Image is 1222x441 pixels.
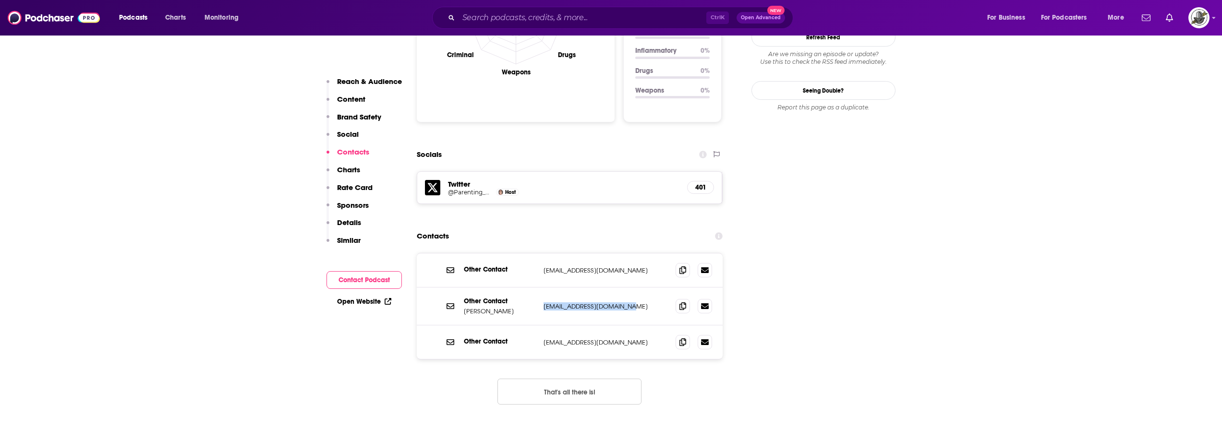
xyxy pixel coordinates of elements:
[1041,11,1087,24] span: For Podcasters
[327,130,359,147] button: Social
[737,12,785,24] button: Open AdvancedNew
[498,190,503,195] img: Jen Lumanlan
[327,95,365,112] button: Content
[987,11,1025,24] span: For Business
[1101,10,1136,25] button: open menu
[417,145,442,164] h2: Socials
[1108,11,1124,24] span: More
[751,28,895,47] button: Refresh Feed
[544,302,668,310] p: [EMAIL_ADDRESS][DOMAIN_NAME]
[337,165,360,174] p: Charts
[327,77,402,95] button: Reach & Audience
[464,337,536,346] p: Other Contact
[327,201,369,218] button: Sponsors
[337,201,369,210] p: Sponsors
[447,51,473,59] text: Criminal
[159,10,192,25] a: Charts
[448,179,680,189] h5: Twitter
[337,95,365,104] p: Content
[119,11,147,24] span: Podcasts
[1035,10,1101,25] button: open menu
[1188,7,1210,28] button: Show profile menu
[337,147,369,156] p: Contacts
[701,67,710,75] p: 0 %
[327,112,381,130] button: Brand Safety
[327,236,361,253] button: Similar
[464,297,536,305] p: Other Contact
[337,298,391,306] a: Open Website
[501,68,530,76] text: Weapons
[327,218,361,236] button: Details
[337,218,361,227] p: Details
[337,112,381,121] p: Brand Safety
[544,266,668,274] p: [EMAIL_ADDRESS][DOMAIN_NAME]
[635,67,693,75] p: Drugs
[1138,10,1154,26] a: Show notifications dropdown
[459,10,706,25] input: Search podcasts, credits, & more...
[448,189,494,196] a: @Parenting_Mojo
[767,6,785,15] span: New
[695,183,706,191] h5: 401
[327,183,373,201] button: Rate Card
[751,50,895,66] div: Are we missing an episode or update? Use this to check the RSS feed immediately.
[337,77,402,86] p: Reach & Audience
[980,10,1037,25] button: open menu
[701,47,710,55] p: 0 %
[505,189,516,195] span: Host
[337,183,373,192] p: Rate Card
[1188,7,1210,28] span: Logged in as PodProMaxBooking
[741,15,781,20] span: Open Advanced
[198,10,251,25] button: open menu
[337,236,361,245] p: Similar
[544,338,668,346] p: [EMAIL_ADDRESS][DOMAIN_NAME]
[8,9,100,27] img: Podchaser - Follow, Share and Rate Podcasts
[327,165,360,183] button: Charts
[205,11,239,24] span: Monitoring
[441,7,802,29] div: Search podcasts, credits, & more...
[635,86,693,95] p: Weapons
[706,12,729,24] span: Ctrl K
[337,130,359,139] p: Social
[417,227,449,245] h2: Contacts
[558,51,576,59] text: Drugs
[327,271,402,289] button: Contact Podcast
[1162,10,1177,26] a: Show notifications dropdown
[497,379,641,405] button: Nothing here.
[464,265,536,274] p: Other Contact
[464,307,536,315] p: [PERSON_NAME]
[635,47,693,55] p: Inflammatory
[751,104,895,111] div: Report this page as a duplicate.
[327,147,369,165] button: Contacts
[112,10,160,25] button: open menu
[165,11,186,24] span: Charts
[751,81,895,100] a: Seeing Double?
[701,86,710,95] p: 0 %
[1188,7,1210,28] img: User Profile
